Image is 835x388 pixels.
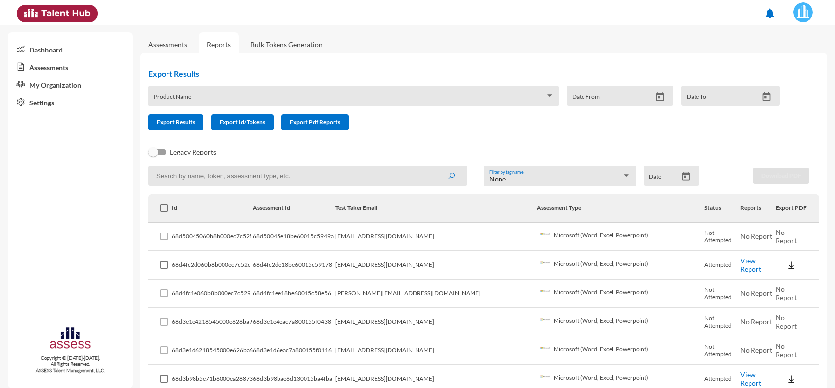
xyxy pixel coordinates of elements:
span: No Report [740,346,772,354]
td: Not Attempted [704,308,740,336]
button: Export Id/Tokens [211,114,274,130]
span: None [489,175,506,183]
td: Not Attempted [704,280,740,308]
button: Open calendar [758,92,775,102]
p: Copyright © [DATE]-[DATE]. All Rights Reserved. ASSESS Talent Management, LLC. [8,355,133,374]
td: Not Attempted [704,223,740,251]
th: Status [704,194,740,223]
th: Assessment Type [537,194,705,223]
td: 68d4fc2d060b8b000ec7c52c [172,251,253,280]
th: Reports [740,194,776,223]
button: Download PDF [753,168,809,184]
td: Microsoft (Word, Excel, Powerpoint) [537,336,705,365]
td: [EMAIL_ADDRESS][DOMAIN_NAME] [335,336,537,365]
input: Search by name, token, assessment type, etc. [148,166,467,186]
a: Assessments [8,58,133,76]
a: Bulk Tokens Generation [243,32,331,56]
td: [EMAIL_ADDRESS][DOMAIN_NAME] [335,223,537,251]
td: 68d3e1d6eac7a800155f0116 [253,336,335,365]
span: No Report [740,232,772,240]
td: 68d50045e18be60015c5949a [253,223,335,251]
td: 68d4fc2de18be60015c59178 [253,251,335,280]
a: View Report [740,370,761,387]
span: No Report [776,342,797,359]
td: Not Attempted [704,336,740,365]
a: View Report [740,257,761,273]
a: Dashboard [8,40,133,58]
th: Id [172,194,253,223]
button: Open calendar [677,171,695,181]
th: Test Taker Email [335,194,537,223]
a: Reports [199,32,239,56]
td: 68d3e1d6218545000e626ba6 [172,336,253,365]
td: 68d3e1e4218545000e626ba9 [172,308,253,336]
h2: Export Results [148,69,788,78]
img: assesscompany-logo.png [49,326,92,353]
td: 68d50045060b8b000ec7c52f [172,223,253,251]
td: 68d4fc1e060b8b000ec7c529 [172,280,253,308]
span: No Report [776,313,797,330]
th: Export PDF [776,194,819,223]
span: No Report [740,317,772,326]
td: [PERSON_NAME][EMAIL_ADDRESS][DOMAIN_NAME] [335,280,537,308]
td: 68d4fc1ee18be60015c58e56 [253,280,335,308]
span: No Report [776,228,797,245]
span: Download PDF [761,172,801,179]
a: Settings [8,93,133,111]
mat-icon: notifications [764,7,776,19]
td: Microsoft (Word, Excel, Powerpoint) [537,223,705,251]
td: Microsoft (Word, Excel, Powerpoint) [537,308,705,336]
a: My Organization [8,76,133,93]
td: Attempted [704,251,740,280]
td: [EMAIL_ADDRESS][DOMAIN_NAME] [335,308,537,336]
button: Export Pdf Reports [281,114,349,130]
span: Legacy Reports [170,146,216,158]
th: Assessment Id [253,194,335,223]
span: No Report [740,289,772,297]
a: Assessments [148,40,187,49]
button: Open calendar [651,92,668,102]
button: Export Results [148,114,203,130]
span: Export Results [157,118,195,126]
td: Microsoft (Word, Excel, Powerpoint) [537,251,705,280]
td: Microsoft (Word, Excel, Powerpoint) [537,280,705,308]
span: No Report [776,285,797,302]
span: Export Id/Tokens [220,118,265,126]
td: 68d3e1e4eac7a800155f0438 [253,308,335,336]
span: Export Pdf Reports [290,118,340,126]
td: [EMAIL_ADDRESS][DOMAIN_NAME] [335,251,537,280]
